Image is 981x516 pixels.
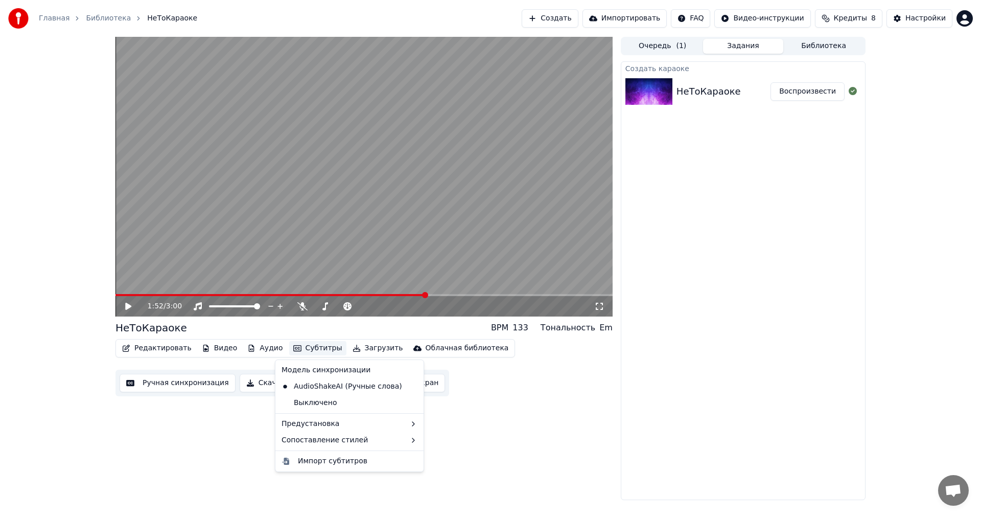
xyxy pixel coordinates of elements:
[671,9,710,28] button: FAQ
[886,9,952,28] button: Настройки
[148,301,163,311] span: 1:52
[277,362,422,378] div: Модель синхронизации
[277,416,422,432] div: Предустановка
[240,374,321,392] button: Скачать видео
[676,41,686,51] span: ( 1 )
[783,39,864,54] button: Библиотека
[599,322,613,334] div: Em
[166,301,182,311] span: 3:00
[491,322,508,334] div: BPM
[148,301,172,311] div: /
[348,341,407,355] button: Загрузить
[871,13,876,24] span: 8
[714,9,810,28] button: Видео-инструкции
[277,395,422,411] div: Выключено
[512,322,528,334] div: 133
[8,8,29,29] img: youka
[703,39,784,54] button: Задания
[770,82,845,101] button: Воспроизвести
[815,9,882,28] button: Кредиты8
[277,378,406,395] div: AudioShakeAI (Ручные слова)
[39,13,197,24] nav: breadcrumb
[118,341,196,355] button: Редактировать
[277,432,422,448] div: Сопоставление стилей
[39,13,69,24] a: Главная
[147,13,197,24] span: НеТоКараоке
[905,13,946,24] div: Настройки
[115,321,187,335] div: НеТоКараоке
[582,9,667,28] button: Импортировать
[298,456,367,466] div: Импорт субтитров
[86,13,131,24] a: Библиотека
[938,475,969,506] div: Открытый чат
[541,322,595,334] div: Тональность
[198,341,242,355] button: Видео
[622,39,703,54] button: Очередь
[289,341,346,355] button: Субтитры
[522,9,578,28] button: Создать
[676,84,741,99] div: НеТоКараоке
[426,343,509,353] div: Облачная библиотека
[243,341,287,355] button: Аудио
[120,374,236,392] button: Ручная синхронизация
[834,13,867,24] span: Кредиты
[621,62,865,74] div: Создать караоке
